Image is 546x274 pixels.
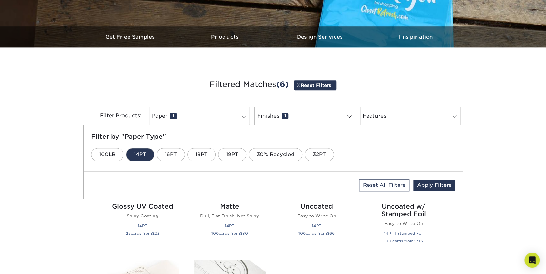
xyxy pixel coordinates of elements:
span: 30 [242,231,248,236]
a: Uncoated w/ Stamped Foil Postcards Uncoated w/ Stamped Foil Easy to Write On 14PT | Stamped Foil ... [368,148,440,252]
a: Matte Postcards Matte Dull, Flat Finish, Not Shiny 14PT 100cards from$30 [194,148,266,252]
a: 16PT [157,148,185,161]
h2: Uncoated w/ Stamped Foil [368,203,440,218]
small: 14PT [225,223,234,228]
a: Get Free Samples [83,26,178,47]
a: Products [178,26,273,47]
p: Dull, Flat Finish, Not Shiny [194,213,266,219]
span: $ [327,231,329,236]
span: 25 [126,231,131,236]
h3: Design Services [273,34,368,40]
small: cards from [211,231,248,236]
a: Inspiration [368,26,463,47]
span: 66 [329,231,335,236]
small: 14PT | Stamped Foil [384,231,423,236]
p: Shiny Coating [107,213,179,219]
a: Uncoated Postcards Uncoated Easy to Write On 14PT 100cards from$66 [281,148,353,252]
div: Filter Products: [83,107,147,125]
a: 32PT [305,148,334,161]
h2: Glossy UV Coated [107,203,179,210]
h2: Uncoated [281,203,353,210]
span: (6) [276,80,289,89]
span: $ [240,231,242,236]
span: 100 [211,231,219,236]
a: Reset All Filters [359,179,409,191]
a: 100LB [91,148,123,161]
h3: Inspiration [368,34,463,40]
div: Open Intercom Messenger [524,253,540,268]
h3: Get Free Samples [83,34,178,40]
a: Design Services [273,26,368,47]
span: 313 [416,239,423,243]
span: 23 [154,231,160,236]
small: 14PT [138,223,147,228]
h5: Filter by "Paper Type" [91,133,455,140]
a: 18PT [187,148,216,161]
a: 30% Recycled [249,148,302,161]
span: 1 [282,113,288,119]
a: 14PT [126,148,154,161]
h2: Matte [194,203,266,210]
small: 14PT [312,223,321,228]
span: $ [152,231,154,236]
small: cards from [384,239,423,243]
small: cards from [126,231,160,236]
span: 500 [384,239,392,243]
a: Reset Filters [294,80,336,90]
p: Easy to Write On [281,213,353,219]
a: Glossy UV Coated Postcards Glossy UV Coated Shiny Coating 14PT 25cards from$23 [107,148,179,252]
a: Features [360,107,460,125]
a: Paper1 [149,107,249,125]
p: Easy to Write On [368,220,440,227]
h3: Filtered Matches [88,70,458,99]
small: cards from [298,231,335,236]
h3: Products [178,34,273,40]
span: 100 [298,231,306,236]
span: $ [414,239,416,243]
a: Finishes1 [254,107,355,125]
a: 19PT [218,148,246,161]
span: 1 [170,113,177,119]
a: Apply Filters [413,180,455,191]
